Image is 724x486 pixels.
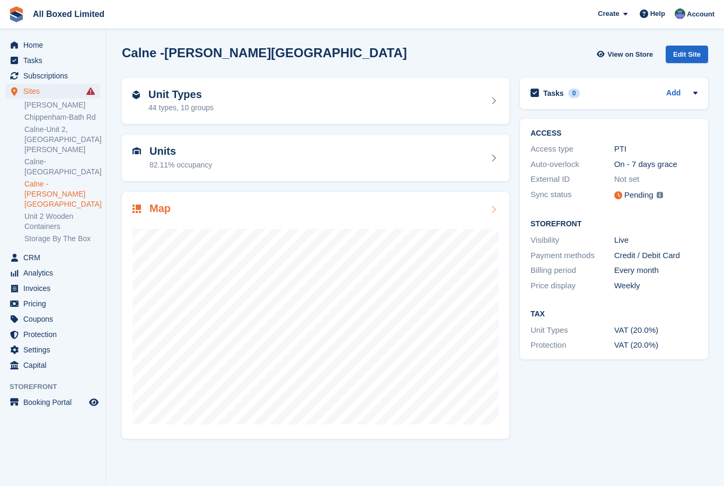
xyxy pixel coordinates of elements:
[531,250,614,262] div: Payment methods
[614,280,698,292] div: Weekly
[24,179,100,209] a: Calne -[PERSON_NAME][GEOGRAPHIC_DATA]
[23,312,87,326] span: Coupons
[86,87,95,95] i: Smart entry sync failures have occurred
[5,395,100,410] a: menu
[24,112,100,122] a: Chippenham-Bath Rd
[23,38,87,52] span: Home
[24,234,100,244] a: Storage By The Box
[531,324,614,337] div: Unit Types
[24,125,100,155] a: Calne-Unit 2, [GEOGRAPHIC_DATA][PERSON_NAME]
[531,310,697,319] h2: Tax
[24,100,100,110] a: [PERSON_NAME]
[5,266,100,280] a: menu
[543,89,564,98] h2: Tasks
[5,358,100,373] a: menu
[10,382,105,392] span: Storefront
[149,202,171,215] h2: Map
[122,78,509,125] a: Unit Types 44 types, 10 groups
[531,234,614,246] div: Visibility
[666,87,681,100] a: Add
[23,395,87,410] span: Booking Portal
[23,53,87,68] span: Tasks
[624,189,654,201] div: Pending
[23,84,87,99] span: Sites
[531,173,614,185] div: External ID
[133,147,141,155] img: unit-icn-7be61d7bf1b0ce9d3e12c5938cc71ed9869f7b940bace4675aadf7bd6d80202e.svg
[666,46,708,63] div: Edit Site
[24,157,100,177] a: Calne-[GEOGRAPHIC_DATA]
[568,89,580,98] div: 0
[8,6,24,22] img: stora-icon-8386f47178a22dfd0bd8f6a31ec36ba5ce8667c1dd55bd0f319d3a0aa187defe.svg
[5,68,100,83] a: menu
[614,143,698,155] div: PTI
[614,173,698,185] div: Not set
[531,158,614,171] div: Auto-overlock
[5,38,100,52] a: menu
[531,264,614,277] div: Billing period
[5,84,100,99] a: menu
[675,8,685,19] img: Liam Spencer
[614,250,698,262] div: Credit / Debit Card
[122,192,509,439] a: Map
[657,192,663,198] img: icon-info-grey-7440780725fd019a000dd9b08b2336e03edf1995a4989e88bcd33f0948082b44.svg
[133,91,140,99] img: unit-type-icn-2b2737a686de81e16bb02015468b77c625bbabd49415b5ef34ead5e3b44a266d.svg
[122,46,407,60] h2: Calne -[PERSON_NAME][GEOGRAPHIC_DATA]
[23,327,87,342] span: Protection
[23,266,87,280] span: Analytics
[531,220,697,228] h2: Storefront
[5,281,100,296] a: menu
[5,53,100,68] a: menu
[29,5,109,23] a: All Boxed Limited
[148,89,214,101] h2: Unit Types
[5,327,100,342] a: menu
[23,342,87,357] span: Settings
[531,339,614,351] div: Protection
[650,8,665,19] span: Help
[531,129,697,138] h2: ACCESS
[614,264,698,277] div: Every month
[614,234,698,246] div: Live
[24,211,100,232] a: Unit 2 Wooden Containers
[5,296,100,311] a: menu
[5,312,100,326] a: menu
[531,143,614,155] div: Access type
[614,324,698,337] div: VAT (20.0%)
[148,102,214,113] div: 44 types, 10 groups
[5,250,100,265] a: menu
[614,339,698,351] div: VAT (20.0%)
[5,342,100,357] a: menu
[531,280,614,292] div: Price display
[23,281,87,296] span: Invoices
[531,189,614,202] div: Sync status
[598,8,619,19] span: Create
[607,49,653,60] span: View on Store
[149,145,212,157] h2: Units
[149,160,212,171] div: 82.11% occupancy
[133,205,141,213] img: map-icn-33ee37083ee616e46c38cad1a60f524a97daa1e2b2c8c0bc3eb3415660979fc1.svg
[687,9,714,20] span: Account
[595,46,657,63] a: View on Store
[87,396,100,409] a: Preview store
[122,135,509,181] a: Units 82.11% occupancy
[23,250,87,265] span: CRM
[23,358,87,373] span: Capital
[666,46,708,67] a: Edit Site
[23,296,87,311] span: Pricing
[23,68,87,83] span: Subscriptions
[614,158,698,171] div: On - 7 days grace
